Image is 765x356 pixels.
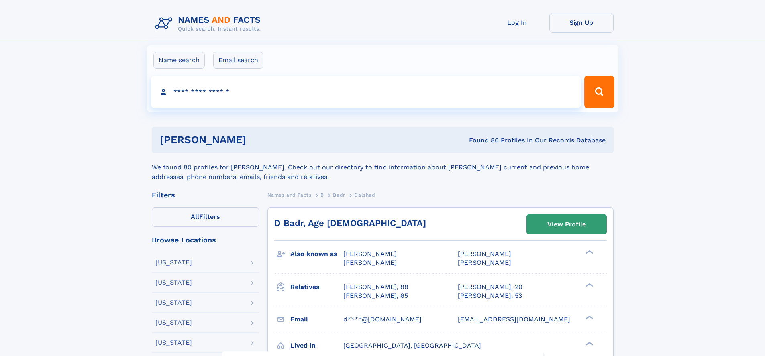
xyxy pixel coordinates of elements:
[527,215,606,234] a: View Profile
[458,283,522,291] a: [PERSON_NAME], 20
[458,315,570,323] span: [EMAIL_ADDRESS][DOMAIN_NAME]
[584,282,594,287] div: ❯
[458,291,522,300] a: [PERSON_NAME], 53
[155,259,192,266] div: [US_STATE]
[343,259,397,266] span: [PERSON_NAME]
[155,299,192,306] div: [US_STATE]
[152,236,259,244] div: Browse Locations
[155,319,192,326] div: [US_STATE]
[152,191,259,199] div: Filters
[274,218,426,228] a: D Badr, Age [DEMOGRAPHIC_DATA]
[458,250,511,258] span: [PERSON_NAME]
[357,136,606,145] div: Found 80 Profiles In Our Records Database
[290,247,343,261] h3: Also known as
[343,291,408,300] a: [PERSON_NAME], 65
[290,280,343,294] h3: Relatives
[213,52,263,69] label: Email search
[458,259,511,266] span: [PERSON_NAME]
[290,313,343,326] h3: Email
[153,52,205,69] label: Name search
[547,215,586,234] div: View Profile
[152,153,614,182] div: We found 80 profiles for [PERSON_NAME]. Check out our directory to find information about [PERSON...
[290,339,343,352] h3: Lived in
[155,279,192,286] div: [US_STATE]
[584,315,594,320] div: ❯
[333,192,345,198] span: Badr
[155,340,192,346] div: [US_STATE]
[320,192,324,198] span: B
[152,207,259,227] label: Filters
[584,341,594,346] div: ❯
[343,283,408,291] a: [PERSON_NAME], 88
[267,190,312,200] a: Names and Facts
[320,190,324,200] a: B
[152,13,267,35] img: Logo Names and Facts
[485,13,549,33] a: Log In
[584,250,594,255] div: ❯
[354,192,375,198] span: Dalshad
[584,76,614,108] button: Search Button
[549,13,614,33] a: Sign Up
[191,213,199,220] span: All
[160,135,358,145] h1: [PERSON_NAME]
[151,76,581,108] input: search input
[343,342,481,349] span: [GEOGRAPHIC_DATA], [GEOGRAPHIC_DATA]
[333,190,345,200] a: Badr
[343,250,397,258] span: [PERSON_NAME]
